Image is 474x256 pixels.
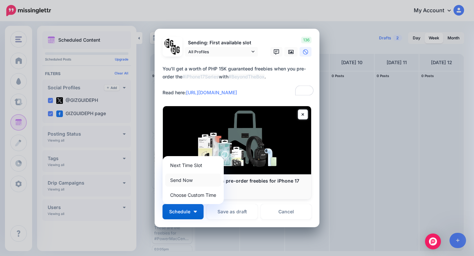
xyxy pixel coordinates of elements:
[171,45,180,55] img: JT5sWCfR-79925.png
[165,174,221,187] a: Send Now
[425,234,441,249] div: Open Intercom Messenger
[163,65,315,97] div: You'll get a worth of PHP 15K guaranteed freebies when you pre-order the with . Read here:
[261,204,311,219] a: Cancel
[207,204,258,219] button: Save as draft
[165,189,221,201] a: Choose Custom Time
[163,65,315,97] textarea: To enrich screen reader interactions, please activate Accessibility in Grammarly extension settings
[169,209,190,214] span: Schedule
[194,211,197,213] img: arrow-down-white.png
[165,159,221,172] a: Next Time Slot
[163,106,311,174] img: Beyond The Box unveils pre-order freebies for iPhone 17 Series worth PHP 15K
[163,156,224,204] div: Schedule
[188,48,250,55] span: All Profiles
[301,37,311,43] span: 136
[185,39,258,47] p: Sending: First available slot
[163,204,204,219] button: Schedule
[169,190,305,196] p: [DOMAIN_NAME]
[185,47,258,57] a: All Profiles
[169,178,299,190] b: Beyond The Box unveils pre-order freebies for iPhone 17 Series worth PHP 15K
[165,39,174,48] img: 353459792_649996473822713_4483302954317148903_n-bsa138318.png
